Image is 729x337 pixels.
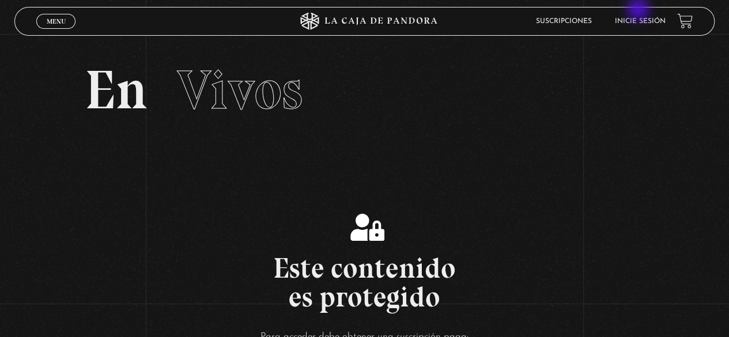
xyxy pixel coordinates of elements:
h2: En [85,63,645,118]
span: Cerrar [43,27,70,35]
span: Menu [47,18,66,25]
a: Inicie sesión [615,18,666,25]
a: View your shopping cart [677,13,693,29]
span: Vivos [177,57,303,123]
a: Suscripciones [536,18,592,25]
